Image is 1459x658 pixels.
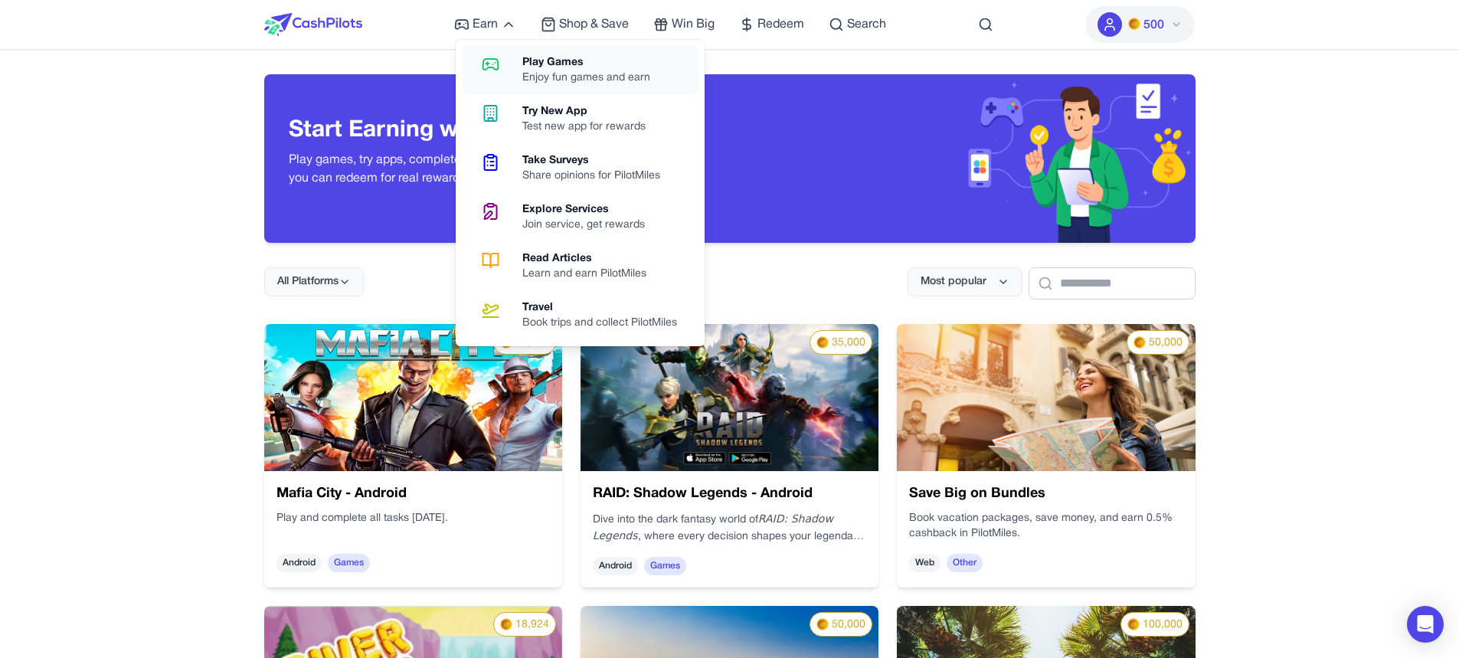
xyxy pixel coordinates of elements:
[739,15,804,34] a: Redeem
[559,15,629,34] span: Shop & Save
[462,46,698,95] a: Play GamesEnjoy fun games and earn
[1085,6,1195,43] button: PMs500
[289,117,705,145] h3: Start Earning with Every Action
[522,119,658,135] div: Test new app for rewards
[522,300,689,316] div: Travel
[522,202,657,218] div: Explore Services
[264,267,364,296] button: All Platforms
[730,74,1196,243] img: Header decoration
[672,15,715,34] span: Win Big
[921,274,986,290] span: Most popular
[522,153,672,169] div: Take Surveys
[1128,18,1140,30] img: PMs
[277,274,339,290] span: All Platforms
[1407,606,1444,643] div: Open Intercom Messenger
[757,15,804,34] span: Redeem
[522,104,658,119] div: Try New App
[264,13,362,36] img: CashPilots Logo
[522,169,672,184] div: Share opinions for PilotMiles
[522,70,662,86] div: Enjoy fun games and earn
[829,15,886,34] a: Search
[462,193,698,242] a: Explore ServicesJoin service, get rewards
[847,15,886,34] span: Search
[473,15,498,34] span: Earn
[522,267,659,282] div: Learn and earn PilotMiles
[462,291,698,340] a: TravelBook trips and collect PilotMiles
[522,218,657,233] div: Join service, get rewards
[522,316,689,331] div: Book trips and collect PilotMiles
[541,15,629,34] a: Shop & Save
[462,95,698,144] a: Try New AppTest new app for rewards
[522,251,659,267] div: Read Articles
[1143,16,1164,34] span: 500
[462,242,698,291] a: Read ArticlesLearn and earn PilotMiles
[908,267,1022,296] button: Most popular
[289,151,705,188] p: Play games, try apps, complete surveys and more — all to earn PilotMiles you can redeem for real ...
[454,15,516,34] a: Earn
[522,55,662,70] div: Play Games
[653,15,715,34] a: Win Big
[462,144,698,193] a: Take SurveysShare opinions for PilotMiles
